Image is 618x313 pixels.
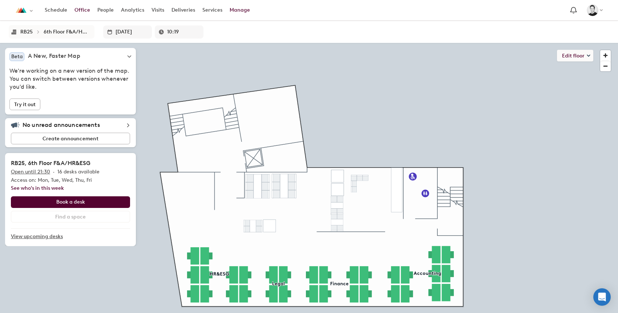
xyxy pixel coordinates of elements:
button: RB25 [18,27,35,37]
button: Find a space [11,211,130,222]
p: Access on: Mon, Tue, Wed, Thu, Fri [11,176,130,184]
a: Manage [226,4,254,17]
a: Schedule [41,4,71,17]
div: RB25 [20,29,33,35]
span: Notification bell navigates to notifications page [569,5,578,15]
div: 6th Floor F&A/HR&ESG [44,29,90,35]
a: Visits [148,4,168,17]
h2: RB25, 6th Floor F&A/HR&ESG [11,159,130,168]
button: Create announcement [11,133,130,144]
a: Notification bell navigates to notifications page [567,4,580,17]
a: Services [199,4,226,17]
a: View upcoming desks [11,229,130,245]
h5: A New, Faster Map [28,52,80,61]
input: Enter a time in HH:mm format or select it for a dropdown list [167,25,200,39]
button: Select an organization - Printful currently selected [12,2,37,19]
a: Office [71,4,94,17]
p: 16 desks available [57,168,100,176]
a: Analytics [117,4,148,17]
button: Book a desk [11,196,130,208]
h5: No unread announcements [23,121,100,129]
span: We're working on a new version of the map. You can switch between versions whenever you'd like. [9,67,132,91]
p: Open until 21:30 [11,168,50,176]
button: Try it out [9,99,40,110]
a: People [94,4,117,17]
button: Edit floor [557,50,593,61]
div: No unread announcements [11,121,130,130]
span: Beta [11,53,23,60]
div: Open Intercom Messenger [593,288,611,306]
img: denijs.nerings@printful.com [587,4,598,16]
a: See who's in this week [11,185,64,191]
a: Deliveries [168,4,199,17]
button: 6th Floor F&A/HR&ESG [41,27,92,37]
div: BetaA New, Faster MapWe're working on a new version of the map. You can switch between versions w... [9,52,132,91]
input: Enter date in L format or select it from the dropdown [116,25,148,39]
button: denijs.nerings@printful.com [583,3,606,18]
